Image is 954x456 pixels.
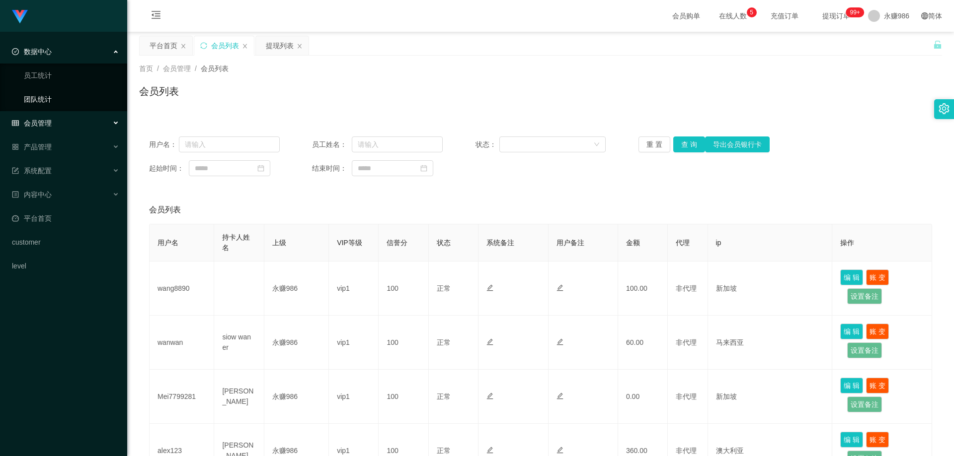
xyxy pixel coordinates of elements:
a: customer [12,232,119,252]
td: 永赚986 [264,316,329,370]
sup: 273 [846,7,864,17]
sup: 5 [747,7,757,17]
i: 图标: close [180,43,186,49]
span: / [157,65,159,72]
span: 在线人数 [714,12,752,19]
i: 图标: menu-fold [139,0,173,32]
p: 5 [750,7,753,17]
td: 60.00 [618,316,668,370]
i: 图标: edit [556,338,563,345]
span: 状态： [476,139,500,150]
span: 非代理 [676,447,697,455]
td: 永赚986 [264,261,329,316]
span: 会员列表 [201,65,229,72]
i: 图标: table [12,120,19,127]
span: 内容中心 [12,191,52,198]
span: 持卡人姓名 [222,233,250,252]
a: 员工统计 [24,65,119,85]
span: 用户名 [158,239,178,247]
span: 非代理 [676,338,697,346]
button: 导出会员银行卡 [705,136,770,152]
td: vip1 [329,316,379,370]
span: 系统备注 [486,239,514,247]
td: wanwan [150,316,214,370]
span: 会员管理 [163,65,191,72]
button: 编 辑 [840,269,863,285]
i: 图标: profile [12,191,19,198]
span: VIP等级 [337,239,362,247]
span: 上级 [272,239,286,247]
img: logo.9652507e.png [12,10,28,24]
i: 图标: edit [556,447,563,454]
i: 图标: appstore-o [12,143,19,150]
i: 图标: form [12,167,19,174]
input: 请输入 [179,136,280,152]
button: 编 辑 [840,378,863,393]
i: 图标: check-circle-o [12,48,19,55]
button: 编 辑 [840,324,863,339]
span: 产品管理 [12,143,52,151]
span: 用户备注 [556,239,584,247]
i: 图标: edit [486,447,493,454]
button: 编 辑 [840,432,863,448]
span: 非代理 [676,392,697,400]
span: 正常 [437,447,451,455]
span: 用户名： [149,139,179,150]
span: 起始时间： [149,163,189,174]
button: 账 变 [866,269,889,285]
span: 正常 [437,284,451,292]
td: 新加坡 [708,261,833,316]
span: 数据中心 [12,48,52,56]
td: vip1 [329,370,379,424]
i: 图标: close [297,43,303,49]
td: wang8890 [150,261,214,316]
span: 状态 [437,239,451,247]
div: 提现列表 [266,36,294,55]
span: 正常 [437,338,451,346]
div: 会员列表 [211,36,239,55]
i: 图标: edit [556,284,563,291]
td: [PERSON_NAME] [214,370,264,424]
input: 请输入 [352,136,443,152]
span: 会员管理 [12,119,52,127]
button: 设置备注 [847,396,882,412]
td: 新加坡 [708,370,833,424]
span: 非代理 [676,284,697,292]
i: 图标: global [921,12,928,19]
i: 图标: edit [486,392,493,399]
span: / [195,65,197,72]
td: 永赚986 [264,370,329,424]
i: 图标: sync [200,42,207,49]
td: Mei7799281 [150,370,214,424]
i: 图标: close [242,43,248,49]
button: 查 询 [673,136,705,152]
button: 账 变 [866,324,889,339]
span: 金额 [626,239,640,247]
span: 充值订单 [766,12,803,19]
button: 账 变 [866,378,889,393]
button: 账 变 [866,432,889,448]
td: 100 [379,261,428,316]
td: siow wan er [214,316,264,370]
i: 图标: calendar [420,165,427,172]
span: 信誉分 [387,239,407,247]
td: 100 [379,370,428,424]
div: 平台首页 [150,36,177,55]
i: 图标: unlock [933,40,942,49]
button: 设置备注 [847,288,882,304]
a: level [12,256,119,276]
td: 0.00 [618,370,668,424]
td: 马来西亚 [708,316,833,370]
td: vip1 [329,261,379,316]
span: 正常 [437,392,451,400]
button: 重 置 [638,136,670,152]
td: 100 [379,316,428,370]
span: 结束时间： [312,163,352,174]
span: 提现订单 [817,12,855,19]
a: 图标: dashboard平台首页 [12,208,119,228]
button: 设置备注 [847,342,882,358]
span: 首页 [139,65,153,72]
span: ip [716,239,721,247]
a: 团队统计 [24,89,119,109]
i: 图标: edit [486,338,493,345]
